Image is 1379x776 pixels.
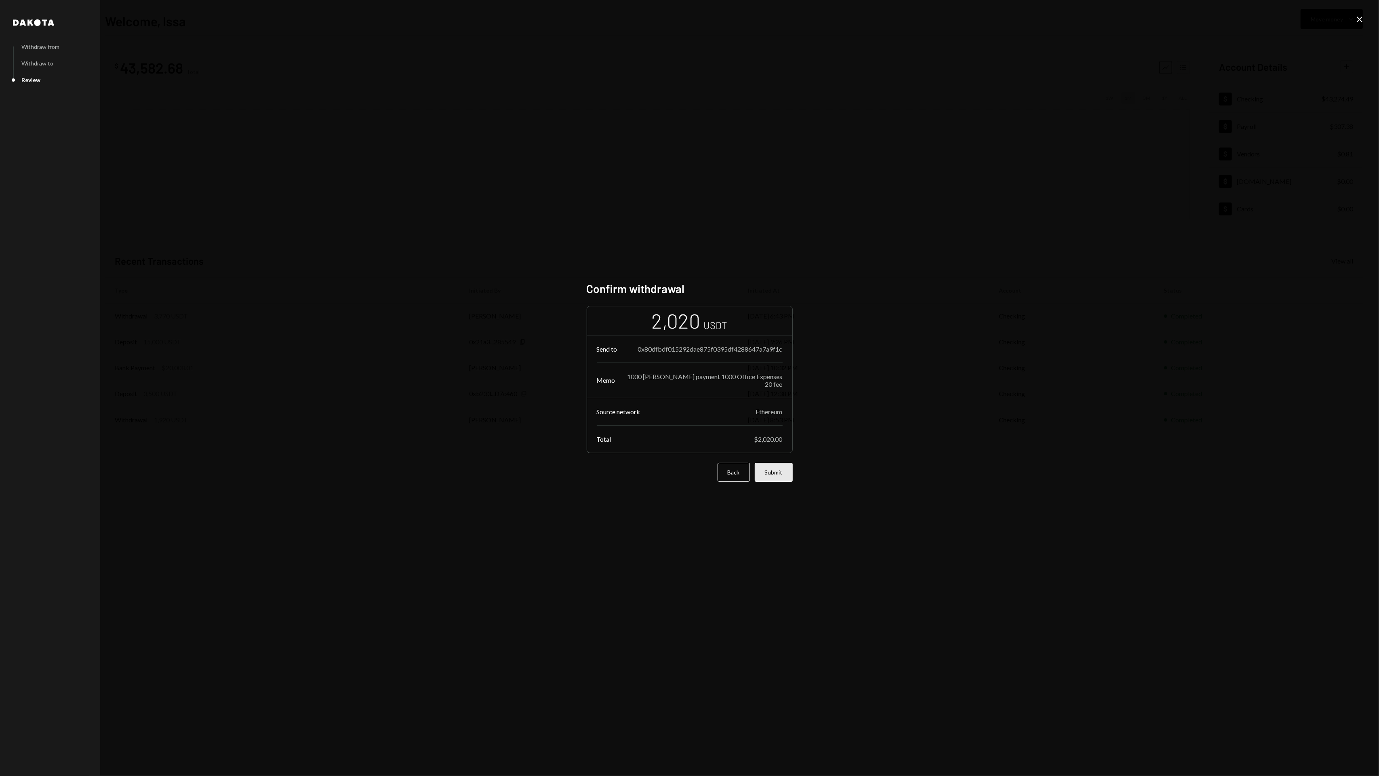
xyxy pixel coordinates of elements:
div: 0x80dfbdf015292dae875f0395df4288647a7a9f1c [638,345,783,353]
div: Source network [597,408,640,415]
div: 1000 [PERSON_NAME] payment 1000 Office Expenses 20 fee [625,373,783,388]
div: Ethereum [756,408,783,415]
div: 2,020 [652,308,701,333]
div: Send to [597,345,617,353]
div: Withdraw to [21,60,53,67]
div: Withdraw from [21,43,59,50]
button: Submit [755,463,793,482]
div: $2,020.00 [754,435,783,443]
div: USDT [704,318,728,332]
button: Back [718,463,750,482]
div: Total [597,435,611,443]
div: Memo [597,376,615,384]
h2: Confirm withdrawal [587,281,793,297]
div: Review [21,76,40,83]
